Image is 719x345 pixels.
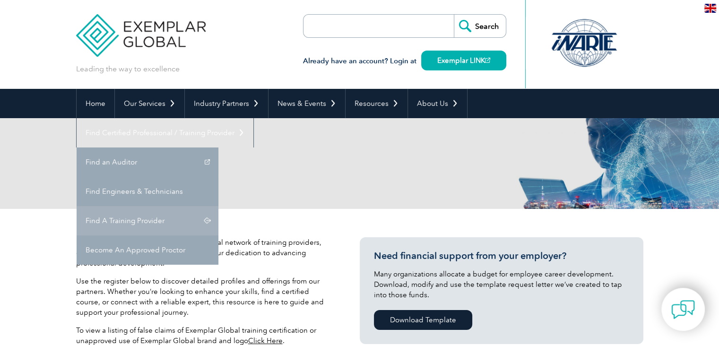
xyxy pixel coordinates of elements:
a: Find A Training Provider [77,206,218,235]
a: Our Services [115,89,184,118]
a: About Us [408,89,467,118]
a: Find Engineers & Technicians [77,177,218,206]
a: Find Certified Professional / Training Provider [77,118,253,147]
h2: Client Register [76,156,473,171]
a: Download Template [374,310,472,330]
h3: Need financial support from your employer? [374,250,629,262]
a: Click Here [248,336,283,345]
img: open_square.png [485,58,490,63]
p: Many organizations allocate a budget for employee career development. Download, modify and use th... [374,269,629,300]
img: contact-chat.png [671,298,695,321]
a: Resources [346,89,407,118]
a: Home [77,89,114,118]
h3: Already have an account? Login at [303,55,506,67]
a: Find an Auditor [77,147,218,177]
input: Search [454,15,506,37]
p: Use the register below to discover detailed profiles and offerings from our partners. Whether you... [76,276,331,318]
a: Exemplar LINK [421,51,506,70]
a: Become An Approved Proctor [77,235,218,265]
p: Leading the way to excellence [76,64,180,74]
p: Exemplar Global proudly works with a global network of training providers, consultants, and organ... [76,237,331,268]
a: News & Events [269,89,345,118]
img: en [704,4,716,13]
a: Industry Partners [185,89,268,118]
